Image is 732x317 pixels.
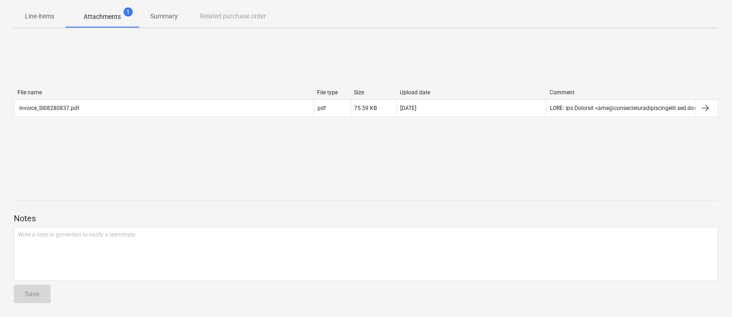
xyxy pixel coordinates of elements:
iframe: Chat Widget [686,273,732,317]
p: Attachments [84,12,121,22]
p: Notes [14,213,718,224]
div: File type [318,89,347,96]
div: invoice_SI08280837.pdf [18,105,79,111]
div: Size [354,89,393,96]
div: 75.59 KB [355,105,377,111]
p: Line-items [25,12,54,21]
div: Comment [550,89,692,96]
div: [DATE] [401,105,417,111]
p: Summary [150,12,178,21]
span: 1 [124,7,133,17]
div: File name [17,89,310,96]
div: pdf [318,105,326,111]
div: Upload date [400,89,543,96]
